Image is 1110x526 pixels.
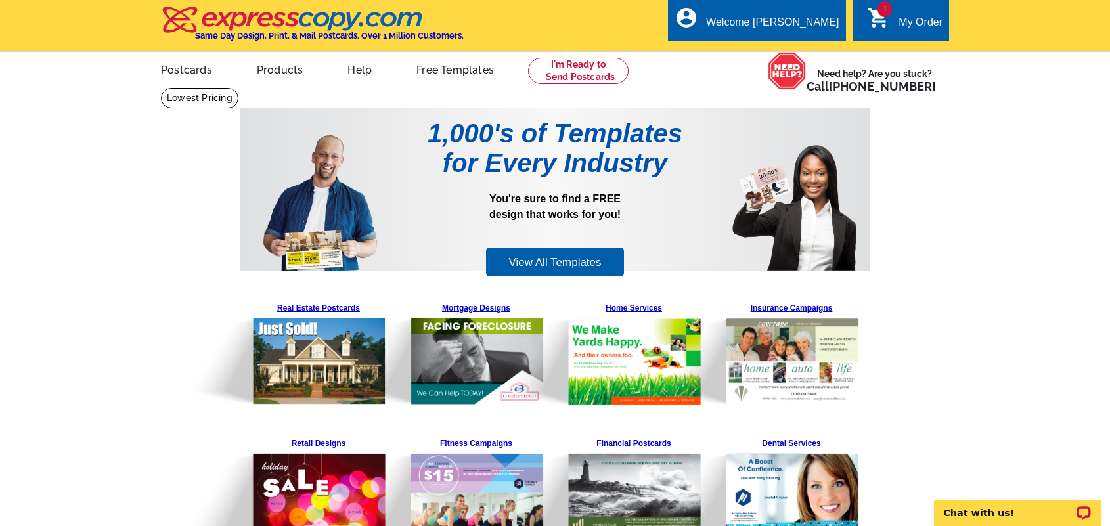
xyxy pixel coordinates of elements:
a: View All Templates [486,248,623,277]
a: Same Day Design, Print, & Mail Postcards. Over 1 Million Customers. [161,16,464,41]
a: Real Estate Postcards [250,297,388,405]
a: 1 shopping_cart My Order [867,14,943,31]
img: help [768,52,807,90]
img: Pre-Template-Landing%20Page_v1_Insurance.png [659,297,859,405]
img: Pre-Template-Landing%20Page_v1_Mortgage.png [344,297,544,406]
a: Free Templates [395,53,515,84]
img: Pre-Template-Landing%20Page_v1_Home%20Services.png [501,297,701,405]
h4: Same Day Design, Print, & Mail Postcards. Over 1 Million Customers. [195,31,464,41]
div: My Order [899,16,943,35]
img: Pre-Template-Landing%20Page_v1_Man.png [263,119,378,271]
i: account_circle [675,6,698,30]
p: You're sure to find a FREE design that works for you! [397,191,713,246]
a: Mortgage Designs [407,297,545,406]
i: shopping_cart [867,6,891,30]
div: Welcome [PERSON_NAME] [706,16,839,35]
a: Postcards [140,53,233,84]
img: Pre-Template-Landing%20Page_v1_Woman.png [732,119,856,271]
img: Pre-Template-Landing%20Page_v1_Real%20Estate.png [186,297,386,405]
iframe: LiveChat chat widget [925,485,1110,526]
span: 1 [877,1,892,17]
span: Call [807,79,936,93]
a: [PHONE_NUMBER] [829,79,936,93]
a: Insurance Campaigns [722,297,860,405]
a: Products [236,53,324,84]
span: Need help? Are you stuck? [807,67,943,93]
a: Help [326,53,393,84]
a: Home Services [565,297,703,405]
h1: 1,000's of Templates for Every Industry [397,119,713,178]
